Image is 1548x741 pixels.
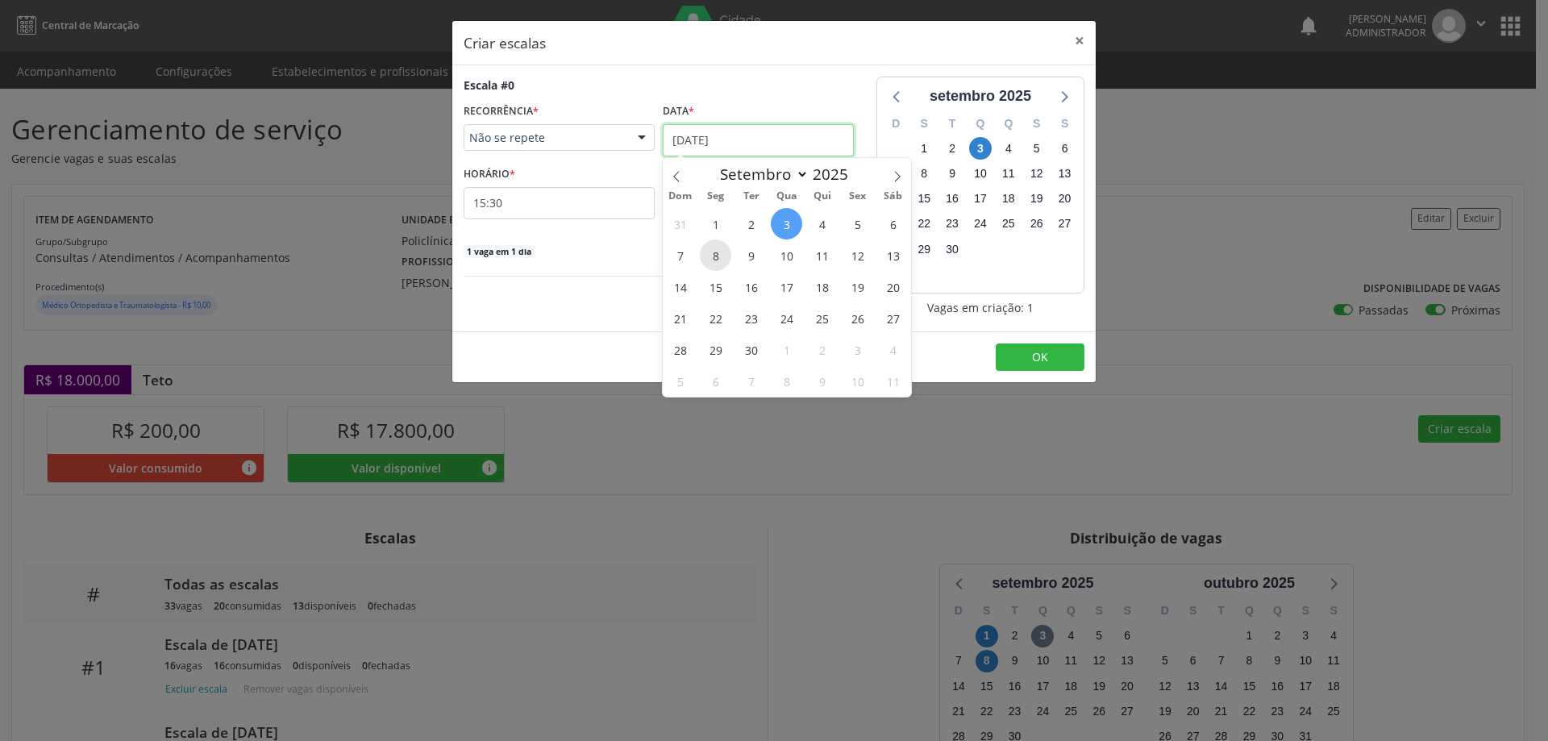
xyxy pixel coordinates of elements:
[1032,349,1048,364] span: OK
[663,99,694,124] label: Data
[1054,188,1076,210] span: sábado, 20 de setembro de 2025
[941,137,963,160] span: terça-feira, 2 de setembro de 2025
[994,111,1022,136] div: Q
[464,32,546,53] h5: Criar escalas
[840,191,876,202] span: Sex
[842,302,873,334] span: Setembro 26, 2025
[1054,163,1076,185] span: sábado, 13 de setembro de 2025
[698,191,734,202] span: Seg
[806,271,838,302] span: Setembro 18, 2025
[464,77,514,94] div: Escala #0
[664,271,696,302] span: Setembro 14, 2025
[1022,111,1051,136] div: S
[700,302,731,334] span: Setembro 22, 2025
[806,208,838,239] span: Setembro 4, 2025
[664,239,696,271] span: Setembro 7, 2025
[941,213,963,235] span: terça-feira, 23 de setembro de 2025
[806,334,838,365] span: Outubro 2, 2025
[923,85,1038,107] div: setembro 2025
[997,137,1020,160] span: quinta-feira, 4 de setembro de 2025
[663,124,854,156] input: Selecione uma data
[464,99,539,124] label: RECORRÊNCIA
[700,365,731,397] span: Outubro 6, 2025
[664,334,696,365] span: Setembro 28, 2025
[771,239,802,271] span: Setembro 10, 2025
[464,187,655,219] input: 00:00
[712,163,809,185] select: Month
[941,238,963,260] span: terça-feira, 30 de setembro de 2025
[464,162,515,187] label: HORÁRIO
[910,111,938,136] div: S
[1026,163,1048,185] span: sexta-feira, 12 de setembro de 2025
[700,239,731,271] span: Setembro 8, 2025
[806,302,838,334] span: Setembro 25, 2025
[735,365,767,397] span: Outubro 7, 2025
[876,299,1084,316] div: Vagas em criação: 1
[842,365,873,397] span: Outubro 10, 2025
[913,188,935,210] span: segunda-feira, 15 de setembro de 2025
[1054,137,1076,160] span: sábado, 6 de setembro de 2025
[967,111,995,136] div: Q
[1051,111,1079,136] div: S
[734,191,769,202] span: Ter
[664,365,696,397] span: Outubro 5, 2025
[941,163,963,185] span: terça-feira, 9 de setembro de 2025
[938,111,967,136] div: T
[469,130,622,146] span: Não se repete
[809,164,862,185] input: Year
[877,271,909,302] span: Setembro 20, 2025
[842,208,873,239] span: Setembro 5, 2025
[913,137,935,160] span: segunda-feira, 1 de setembro de 2025
[806,239,838,271] span: Setembro 11, 2025
[969,137,992,160] span: quarta-feira, 3 de setembro de 2025
[771,365,802,397] span: Outubro 8, 2025
[771,334,802,365] span: Outubro 1, 2025
[997,188,1020,210] span: quinta-feira, 18 de setembro de 2025
[735,271,767,302] span: Setembro 16, 2025
[771,302,802,334] span: Setembro 24, 2025
[735,239,767,271] span: Setembro 9, 2025
[969,188,992,210] span: quarta-feira, 17 de setembro de 2025
[1054,213,1076,235] span: sábado, 27 de setembro de 2025
[769,191,805,202] span: Qua
[464,245,535,258] span: 1 vaga em 1 dia
[969,163,992,185] span: quarta-feira, 10 de setembro de 2025
[913,238,935,260] span: segunda-feira, 29 de setembro de 2025
[842,271,873,302] span: Setembro 19, 2025
[996,343,1084,371] button: OK
[735,334,767,365] span: Setembro 30, 2025
[997,213,1020,235] span: quinta-feira, 25 de setembro de 2025
[1063,21,1096,60] button: Close
[1026,188,1048,210] span: sexta-feira, 19 de setembro de 2025
[735,208,767,239] span: Setembro 2, 2025
[735,302,767,334] span: Setembro 23, 2025
[913,213,935,235] span: segunda-feira, 22 de setembro de 2025
[941,188,963,210] span: terça-feira, 16 de setembro de 2025
[1026,137,1048,160] span: sexta-feira, 5 de setembro de 2025
[997,163,1020,185] span: quinta-feira, 11 de setembro de 2025
[877,302,909,334] span: Setembro 27, 2025
[877,208,909,239] span: Setembro 6, 2025
[913,163,935,185] span: segunda-feira, 8 de setembro de 2025
[805,191,840,202] span: Qui
[664,208,696,239] span: Agosto 31, 2025
[877,365,909,397] span: Outubro 11, 2025
[882,111,910,136] div: D
[806,365,838,397] span: Outubro 9, 2025
[771,271,802,302] span: Setembro 17, 2025
[877,334,909,365] span: Outubro 4, 2025
[842,334,873,365] span: Outubro 3, 2025
[700,208,731,239] span: Setembro 1, 2025
[877,239,909,271] span: Setembro 13, 2025
[663,191,698,202] span: Dom
[969,213,992,235] span: quarta-feira, 24 de setembro de 2025
[1026,213,1048,235] span: sexta-feira, 26 de setembro de 2025
[700,334,731,365] span: Setembro 29, 2025
[876,191,911,202] span: Sáb
[664,302,696,334] span: Setembro 21, 2025
[771,208,802,239] span: Setembro 3, 2025
[700,271,731,302] span: Setembro 15, 2025
[842,239,873,271] span: Setembro 12, 2025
